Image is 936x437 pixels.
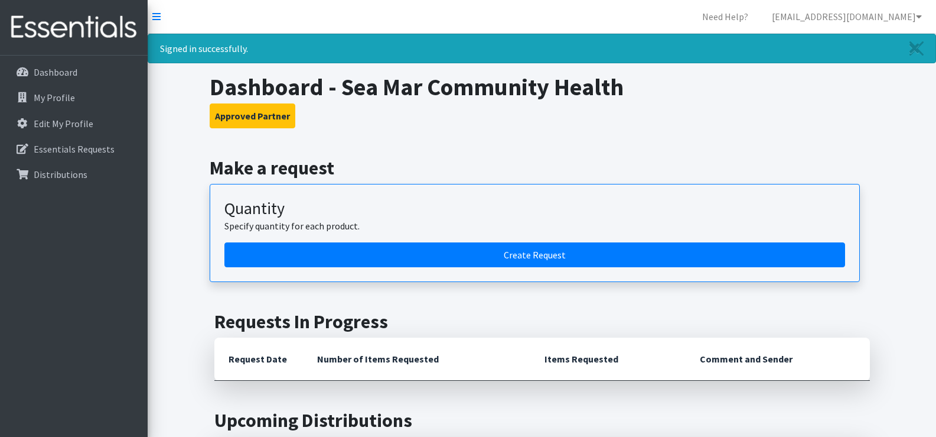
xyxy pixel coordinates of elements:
[693,5,758,28] a: Need Help?
[34,118,93,130] p: Edit My Profile
[224,199,845,219] h3: Quantity
[898,34,935,63] a: Close
[34,66,77,78] p: Dashboard
[5,86,143,109] a: My Profile
[5,60,143,84] a: Dashboard
[210,103,295,128] button: Approved Partner
[210,157,874,179] h2: Make a request
[5,163,143,186] a: Distributions
[210,73,874,101] h1: Dashboard - Sea Mar Community Health
[5,112,143,135] a: Edit My Profile
[214,338,303,381] th: Request Date
[214,310,870,333] h2: Requests In Progress
[530,338,686,381] th: Items Requested
[224,242,845,267] a: Create a request by quantity
[148,34,936,63] div: Signed in successfully.
[5,8,143,47] img: HumanEssentials
[224,219,845,233] p: Specify quantity for each product.
[762,5,931,28] a: [EMAIL_ADDRESS][DOMAIN_NAME]
[686,338,869,381] th: Comment and Sender
[5,137,143,161] a: Essentials Requests
[34,92,75,103] p: My Profile
[34,143,115,155] p: Essentials Requests
[214,409,870,432] h2: Upcoming Distributions
[34,169,87,180] p: Distributions
[303,338,531,381] th: Number of Items Requested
